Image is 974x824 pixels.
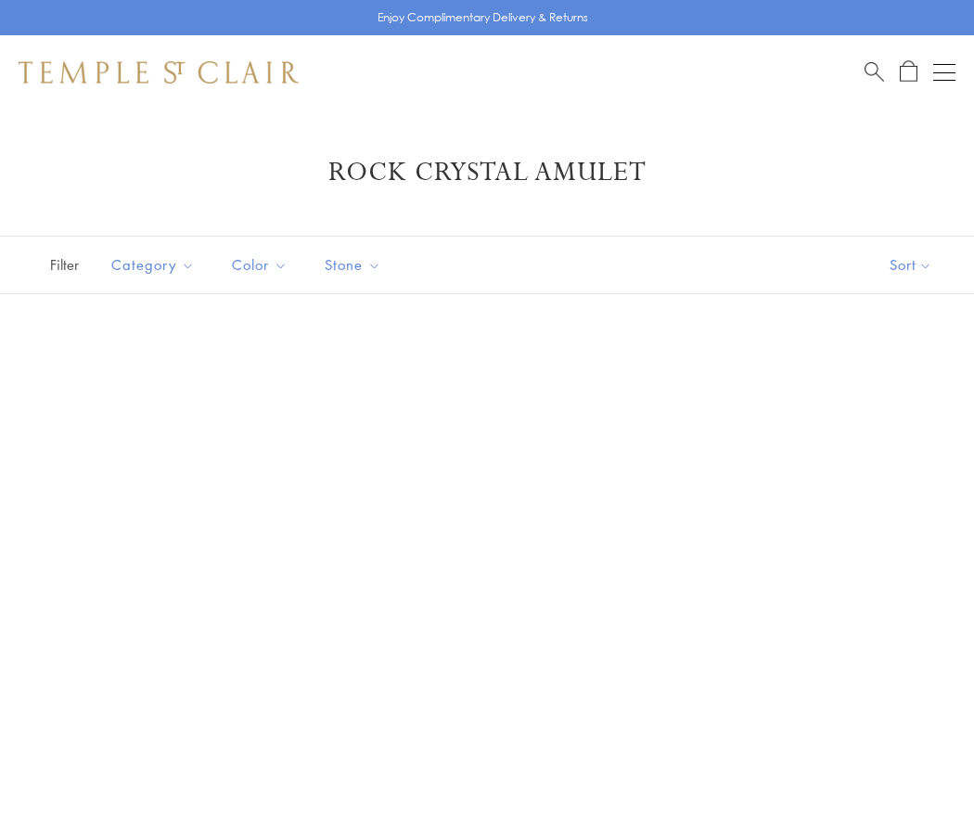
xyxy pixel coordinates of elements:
[102,253,209,277] span: Category
[900,60,917,84] a: Open Shopping Bag
[933,61,955,84] button: Open navigation
[865,60,884,84] a: Search
[19,61,299,84] img: Temple St. Clair
[223,253,301,277] span: Color
[311,244,395,286] button: Stone
[378,8,588,27] p: Enjoy Complimentary Delivery & Returns
[315,253,395,277] span: Stone
[218,244,301,286] button: Color
[848,237,974,293] button: Show sort by
[97,244,209,286] button: Category
[46,156,928,189] h1: Rock Crystal Amulet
